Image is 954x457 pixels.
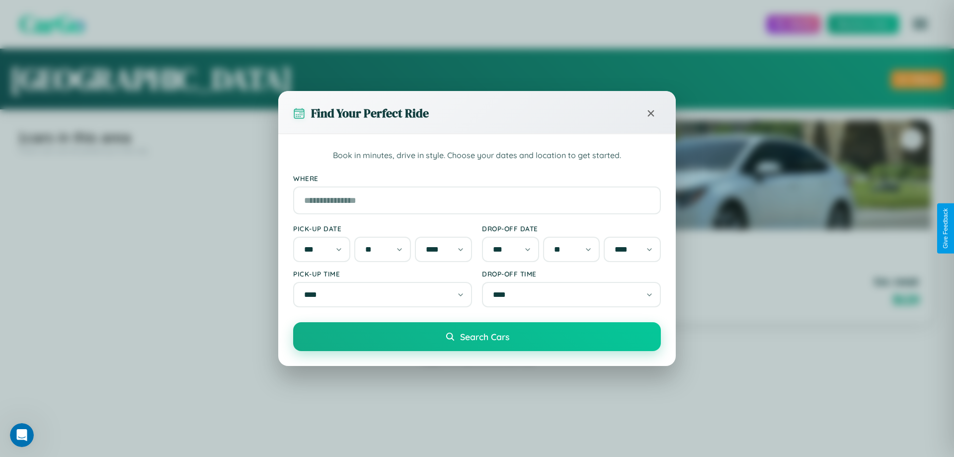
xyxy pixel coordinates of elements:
[293,270,472,278] label: Pick-up Time
[293,174,661,183] label: Where
[293,224,472,233] label: Pick-up Date
[311,105,429,121] h3: Find Your Perfect Ride
[460,331,509,342] span: Search Cars
[482,270,661,278] label: Drop-off Time
[482,224,661,233] label: Drop-off Date
[293,322,661,351] button: Search Cars
[293,149,661,162] p: Book in minutes, drive in style. Choose your dates and location to get started.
